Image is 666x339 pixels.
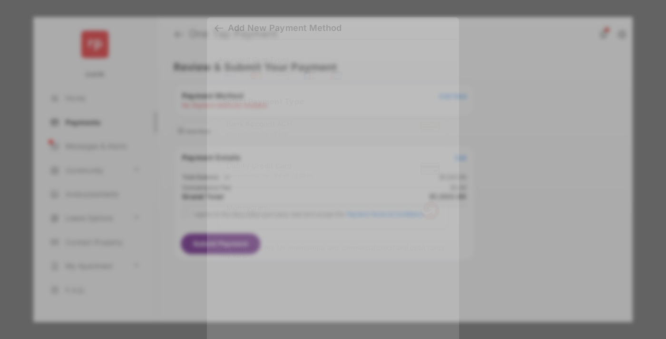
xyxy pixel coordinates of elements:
h4: Select Payment Type [218,97,448,106]
div: * Convenience fee for international and commercial credit and debit cards may vary. [218,244,448,261]
div: Convenience fee - $4.95 / $30.00 [226,172,313,178]
span: Debit / Credit Card [226,161,313,170]
div: Convenience fee - $7.99 [226,213,289,220]
span: Moneygram [226,203,289,212]
span: Accepted Card Types [218,55,294,63]
div: Convenience fee - $1.95 [226,130,292,136]
span: Bank Account ACH [226,119,292,128]
div: Add New Payment Method [228,23,342,34]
